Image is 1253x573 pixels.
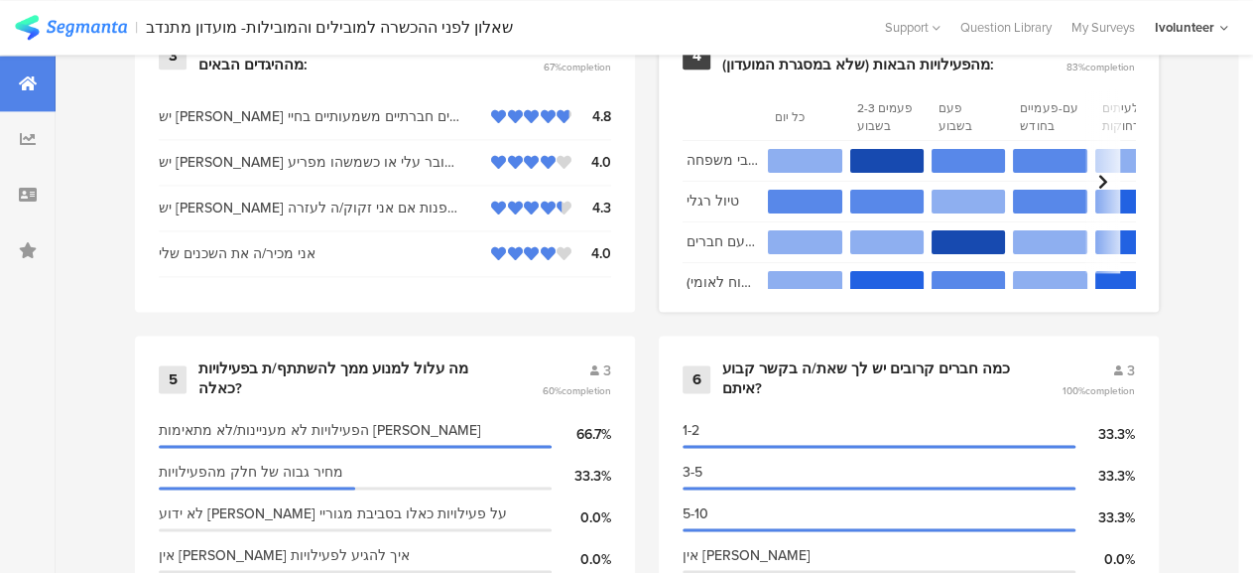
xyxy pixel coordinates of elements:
div: 66.7% [552,424,611,445]
section: 0.0% [768,149,841,173]
section: 0.0% [1013,230,1086,254]
span: הפעילויות לא מעניינות/לא מתאימות [PERSON_NAME] [159,420,481,441]
section: 0.0% [1013,271,1086,295]
section: 0.0% [768,230,841,254]
section: 0.0% [768,271,841,295]
span: 3-5 [683,462,702,483]
div: 33.3% [1075,507,1135,528]
img: segmanta logo [15,15,127,40]
span: 3 [1127,360,1135,381]
section: 20.0% [932,149,1005,173]
span: אין [PERSON_NAME] [683,545,811,566]
div: 4.8 [571,106,611,127]
section: סידורים (קניות, בנק, ביטוח לאומי) [687,271,758,295]
section: 20.0% [768,190,841,214]
section: 60.0% [850,149,924,173]
section: 40.0% [1095,271,1169,295]
span: 83% [1066,60,1135,74]
div: 0.0% [1075,549,1135,570]
div: באיזו מידה את/ה מסכים/ה עם כל אחד מההיגדים הבאים: [198,36,495,74]
section: מפגש חברתי עם חברים [687,230,758,254]
section: 0.0% [932,190,1005,214]
div: יש [PERSON_NAME] קשרים חברתיים משמעותיים בחיי [159,106,491,127]
span: completion [562,383,611,398]
span: completion [562,60,611,74]
section: 60.0% [932,230,1005,254]
div: יש [PERSON_NAME] את מי לשתף במה שעובר עלי או כשמשהו מפריע [PERSON_NAME] [159,152,491,173]
span: 1-2 [683,420,699,441]
div: באיזו תדירות את/ה לוקח/ת חלק בכל אחת מהפעילויות הבאות (שלא במסגרת המועדון): [722,36,1018,74]
section: 20.0% [932,271,1005,295]
div: 4.0 [571,243,611,264]
span: 67% [544,60,611,74]
div: 5 [159,365,187,393]
div: 0.0% [552,549,611,570]
div: 4 [683,42,710,70]
div: 3 [159,42,187,70]
section: 0.0% [850,230,924,254]
a: My Surveys [1062,18,1145,37]
section: פעם-פעמיים בחודש [1020,99,1079,135]
div: 33.3% [1075,424,1135,445]
section: לעיתים רחוקות [1102,99,1162,135]
section: 0.0% [1095,149,1169,173]
div: Support [885,12,940,43]
section: ביקורים אצל קרובי משפחה [687,149,758,173]
span: אין [PERSON_NAME] איך להגיע לפעילויות [159,545,410,566]
div: 0.0% [552,507,611,528]
div: | [135,16,138,39]
span: 100% [1063,383,1135,398]
div: 4.3 [571,198,611,218]
div: שאלון לפני ההכשרה למובילים והמובילות- מועדון מתנדב [146,18,513,37]
span: completion [1085,60,1135,74]
section: כל יום [775,108,834,126]
div: 33.3% [1075,466,1135,487]
section: 20.0% [1013,190,1086,214]
span: 3 [603,360,611,381]
section: 2-3 פעמים בשבוע [857,99,917,135]
section: 40.0% [1095,190,1169,214]
div: 33.3% [552,466,611,487]
section: 40.0% [850,271,924,295]
div: 6 [683,365,710,393]
span: לא ידוע [PERSON_NAME] על פעילויות כאלו בסביבת מגוריי [159,503,507,524]
span: completion [1085,383,1135,398]
section: 20.0% [1013,149,1086,173]
div: כמה חברים קרובים יש לך שאת/ה בקשר קבוע איתם? [722,359,1014,398]
div: יש [PERSON_NAME] למי לפנות אם אני זקוק/ה לעזרה [159,198,491,218]
span: מחיר גבוה של חלק מהפעילויות [159,462,343,483]
div: Ivolunteer [1155,18,1214,37]
div: 4.0 [571,152,611,173]
div: אני מכיר/ה את השכנים שלי [159,243,491,264]
a: Question Library [950,18,1062,37]
section: 20.0% [850,190,924,214]
section: פעם בשבוע [939,99,998,135]
span: 60% [543,383,611,398]
section: טיול רגלי [687,190,758,214]
div: מה עלול למנוע ממך להשתתף/ת בפעילויות כאלה? [198,359,494,398]
span: 5-10 [683,503,708,524]
section: 40.0% [1095,230,1169,254]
